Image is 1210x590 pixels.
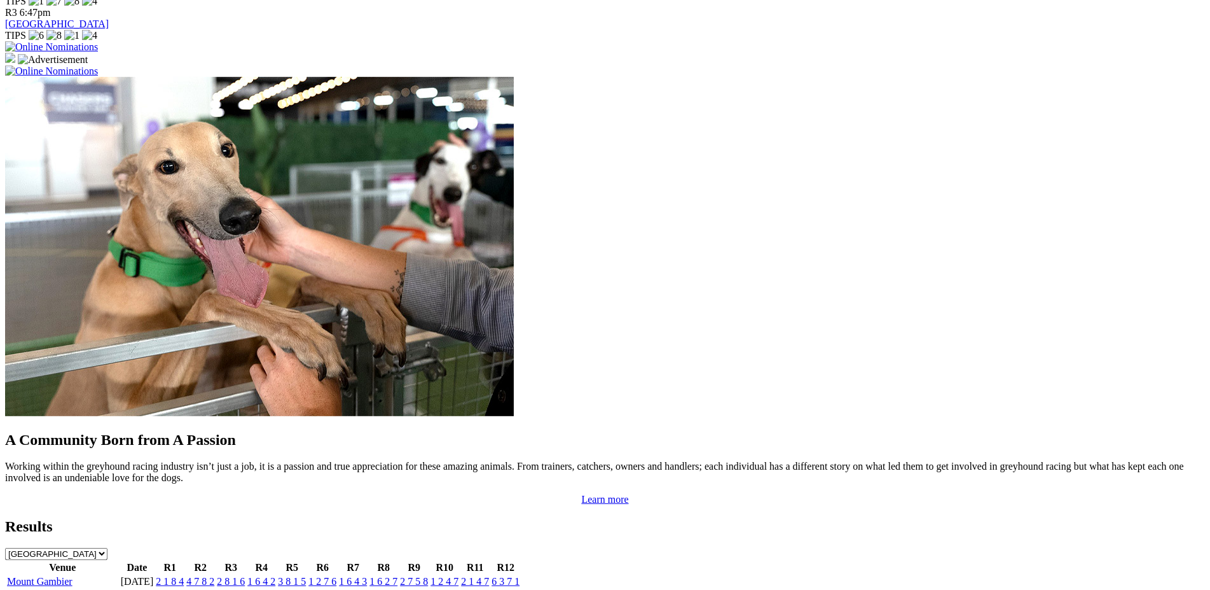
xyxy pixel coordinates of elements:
[339,576,367,587] a: 1 6 4 3
[18,54,88,66] img: Advertisement
[155,561,184,574] th: R1
[247,561,276,574] th: R4
[460,561,490,574] th: R11
[247,576,275,587] a: 1 6 4 2
[120,575,155,588] td: [DATE]
[6,561,119,574] th: Venue
[120,561,155,574] th: Date
[5,53,15,63] img: 15187_Greyhounds_GreysPlayCentral_Resize_SA_WebsiteBanner_300x115_2025.jpg
[400,576,428,587] a: 2 7 5 8
[186,576,214,587] a: 4 7 8 2
[278,576,306,587] a: 3 8 1 5
[46,30,62,41] img: 8
[430,561,459,574] th: R10
[277,561,306,574] th: R5
[491,561,520,574] th: R12
[338,561,368,574] th: R7
[216,561,245,574] th: R3
[156,576,184,587] a: 2 1 8 4
[430,576,458,587] a: 1 2 4 7
[5,461,1205,484] p: Working within the greyhound racing industry isn’t just a job, it is a passion and true appreciat...
[308,561,337,574] th: R6
[5,432,1205,449] h2: A Community Born from A Passion
[461,576,489,587] a: 2 1 4 7
[399,561,429,574] th: R9
[5,41,98,53] img: Online Nominations
[581,494,628,505] a: Learn more
[7,576,72,587] a: Mount Gambier
[5,518,1205,535] h2: Results
[5,18,109,29] a: [GEOGRAPHIC_DATA]
[20,7,51,18] span: 6:47pm
[82,30,97,41] img: 4
[492,576,519,587] a: 6 3 7 1
[64,30,79,41] img: 1
[369,576,397,587] a: 1 6 2 7
[5,7,17,18] span: R3
[5,66,98,77] img: Online Nominations
[369,561,398,574] th: R8
[308,576,336,587] a: 1 2 7 6
[5,77,514,416] img: Westy_Cropped.jpg
[186,561,215,574] th: R2
[217,576,245,587] a: 2 8 1 6
[29,30,44,41] img: 6
[5,30,26,41] span: TIPS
